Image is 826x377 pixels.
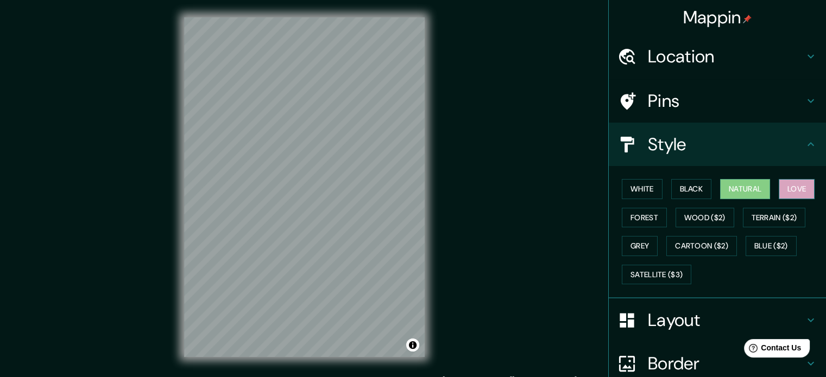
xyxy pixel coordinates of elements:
[609,35,826,78] div: Location
[609,123,826,166] div: Style
[406,338,419,352] button: Toggle attribution
[666,236,737,256] button: Cartoon ($2)
[743,208,806,228] button: Terrain ($2)
[622,179,663,199] button: White
[648,353,804,374] h4: Border
[720,179,770,199] button: Natural
[184,17,425,357] canvas: Map
[729,335,814,365] iframe: Help widget launcher
[676,208,734,228] button: Wood ($2)
[746,236,797,256] button: Blue ($2)
[609,79,826,123] div: Pins
[622,208,667,228] button: Forest
[622,265,691,285] button: Satellite ($3)
[779,179,815,199] button: Love
[622,236,658,256] button: Grey
[648,133,804,155] h4: Style
[609,298,826,342] div: Layout
[743,15,752,23] img: pin-icon.png
[648,309,804,331] h4: Layout
[683,7,752,28] h4: Mappin
[648,46,804,67] h4: Location
[671,179,712,199] button: Black
[648,90,804,112] h4: Pins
